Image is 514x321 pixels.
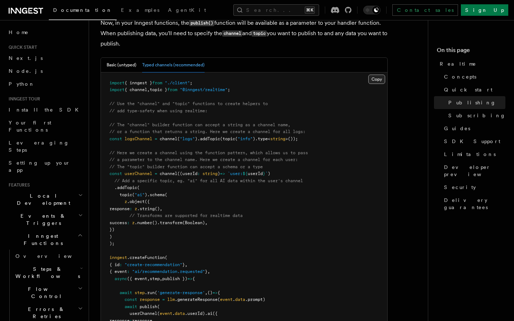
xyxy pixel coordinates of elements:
span: const [125,297,137,302]
span: ( [165,192,167,197]
span: logsChannel [125,136,152,141]
span: "ai" [135,192,145,197]
button: Basic (untyped) [107,58,136,72]
span: , [205,220,207,225]
span: Security [444,184,476,191]
span: : [197,171,200,176]
span: Flow Control [13,285,78,300]
a: Sign Up [461,4,508,16]
span: Python [9,81,35,87]
span: (Boolean) [182,220,205,225]
span: , [160,206,162,211]
span: = [155,136,157,141]
span: ( [218,297,220,302]
span: ) [268,171,270,176]
span: ) [195,136,197,141]
span: // a parameter to the channel name. Here we create a channel for each user: [109,157,298,162]
span: () [207,290,212,295]
span: => [220,171,225,176]
span: await [125,304,137,309]
span: Your first Functions [9,120,51,133]
span: .ai [205,311,212,316]
span: Inngest tour [6,96,40,102]
button: Flow Control [13,283,84,303]
span: event [220,297,233,302]
button: Steps & Workflows [13,263,84,283]
span: "@inngest/realtime" [180,87,228,92]
span: , [147,276,150,281]
span: // Add a specific topic, eg. "ai" for all AI data within the user's channel [115,178,303,183]
span: Delivery guarantees [444,197,505,211]
span: topic } [150,87,167,92]
span: Install the SDK [9,107,83,113]
button: Local Development [6,189,84,209]
span: response [109,206,130,211]
span: Limitations [444,151,496,158]
button: Toggle dark mode [363,6,380,14]
span: import [109,87,125,92]
span: userId [248,171,263,176]
a: AgentKit [164,2,210,19]
span: Next.js [9,55,43,61]
span: : [127,269,130,274]
a: Subscribing [445,109,505,122]
span: Events & Triggers [6,212,78,227]
span: .schema [147,192,165,197]
span: ) [109,234,112,239]
h4: On this page [437,46,505,57]
span: = [162,297,165,302]
span: .object [127,199,145,204]
span: "info" [238,136,253,141]
span: response [140,297,160,302]
span: , [205,290,207,295]
span: from [167,87,177,92]
span: ${ [243,171,248,176]
span: } [182,262,185,267]
span: ) [253,136,255,141]
span: } [263,171,265,176]
span: { id [109,262,120,267]
span: ) [218,171,220,176]
span: ; [190,80,192,85]
span: => [212,290,218,295]
span: const [109,171,122,176]
span: .transform [157,220,182,225]
span: .addTopic [197,136,220,141]
span: ( [165,255,167,260]
span: Quick start [444,86,492,93]
span: Inngest Functions [6,232,78,247]
a: Guides [441,122,505,135]
span: // Use the "channel" and "topic" functions to create helpers to [109,101,268,106]
span: Features [6,182,30,188]
span: Concepts [444,73,476,80]
span: .type [255,136,268,141]
span: llm [167,297,175,302]
span: // The "topic" builder function can accept a schema or a type [109,164,263,169]
span: () [152,220,157,225]
span: z [135,206,137,211]
span: Developer preview [444,164,505,178]
span: z [125,199,127,204]
span: Examples [121,7,159,13]
span: ); [109,241,115,246]
span: Publishing [448,99,496,106]
span: // The "channel" builder function can accept a string as a channel name, [109,122,290,127]
span: channel [160,171,177,176]
span: userChannel [125,171,152,176]
span: { [218,290,220,295]
span: , [185,262,187,267]
span: ) [145,192,147,197]
span: // Here we create a channel using the function pattern, which allows us to pass [109,150,308,155]
span: // add type-safety when using realtime: [109,108,207,113]
span: , [207,269,210,274]
a: Limitations [441,148,505,161]
span: string [270,136,285,141]
span: z [132,220,135,225]
span: "./client" [165,80,190,85]
span: Node.js [9,68,43,74]
span: "create-recommendation" [125,262,182,267]
span: publish [140,304,157,309]
code: publish() [189,20,214,26]
span: () [155,206,160,211]
span: Errors & Retries [13,306,78,320]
